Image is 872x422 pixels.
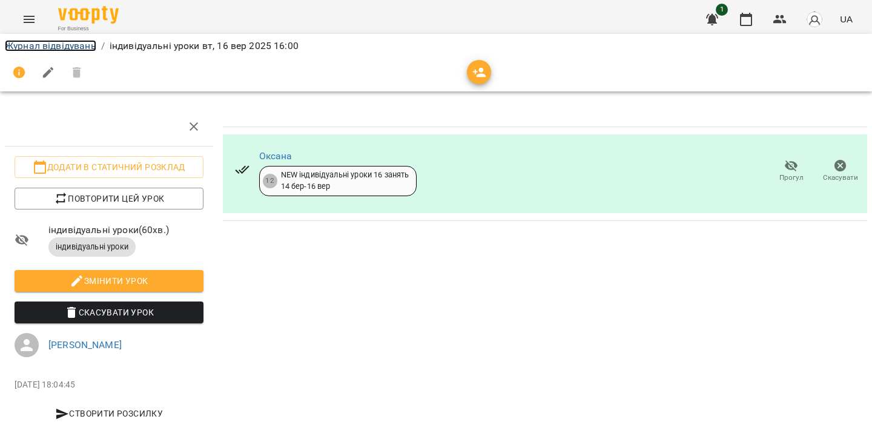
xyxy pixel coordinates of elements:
[58,6,119,24] img: Voopty Logo
[110,39,299,53] p: індивідуальні уроки вт, 16 вер 2025 16:00
[101,39,105,53] li: /
[24,274,194,288] span: Змінити урок
[48,339,122,351] a: [PERSON_NAME]
[58,25,119,33] span: For Business
[15,5,44,34] button: Menu
[48,223,203,237] span: індивідуальні уроки ( 60 хв. )
[48,242,136,252] span: індивідуальні уроки
[15,270,203,292] button: Змінити урок
[19,406,199,421] span: Створити розсилку
[24,160,194,174] span: Додати в статичний розклад
[823,173,858,183] span: Скасувати
[259,150,292,162] a: Оксана
[15,156,203,178] button: Додати в статичний розклад
[779,173,804,183] span: Прогул
[767,154,816,188] button: Прогул
[15,379,203,391] p: [DATE] 18:04:45
[5,39,867,53] nav: breadcrumb
[816,154,865,188] button: Скасувати
[263,174,277,188] div: 12
[716,4,728,16] span: 1
[806,11,823,28] img: avatar_s.png
[281,170,409,192] div: NEW індивідуальні уроки 16 занять 14 бер - 16 вер
[15,188,203,209] button: Повторити цей урок
[835,8,857,30] button: UA
[24,305,194,320] span: Скасувати Урок
[840,13,853,25] span: UA
[24,191,194,206] span: Повторити цей урок
[15,302,203,323] button: Скасувати Урок
[5,40,96,51] a: Журнал відвідувань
